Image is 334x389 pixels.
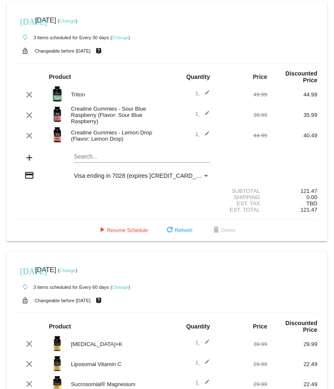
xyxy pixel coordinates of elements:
[58,268,77,273] small: ( )
[49,355,66,372] img: Image-1-Carousel-Vitamin-C-Photoshoped-1000x1000-1.png
[267,132,317,139] div: 40.49
[306,200,317,207] span: TBD
[267,188,317,194] div: 121.47
[186,323,210,330] strong: Quantity
[20,295,30,306] mat-icon: lock_open
[158,223,199,238] button: Refresh
[67,129,167,142] div: Creatine Gummies - Lemon Drop (Flavor: Lemon Drop)
[49,106,66,123] img: Image-1-Creatine-Gummies-SBR-1000Xx1000.png
[217,207,267,213] div: Est. Total
[217,361,267,367] div: 29.99
[97,225,107,235] mat-icon: play_arrow
[20,45,30,56] mat-icon: lock_open
[67,361,167,367] div: Liposomal Vitamin C
[67,341,167,347] div: [MEDICAL_DATA]+K
[195,90,210,96] span: 1
[200,339,210,349] mat-icon: edit
[24,359,34,369] mat-icon: clear
[217,188,267,194] div: Subtotal
[112,285,128,290] a: Change
[195,379,210,386] span: 1
[200,379,210,389] mat-icon: edit
[20,16,30,26] mat-icon: [DATE]
[110,35,130,40] small: ( )
[200,359,210,369] mat-icon: edit
[211,227,236,233] span: Delete
[17,285,109,290] small: 3 items scheduled for Every 60 days
[195,359,210,366] span: 1
[17,35,109,40] small: 3 items scheduled for Every 30 days
[97,227,148,233] span: Resume Schedule
[253,323,267,330] strong: Price
[217,194,267,200] div: Shipping
[306,194,317,200] span: 0.00
[217,200,267,207] div: Est. Tax
[200,90,210,100] mat-icon: edit
[217,132,267,139] div: 44.99
[24,170,34,180] mat-icon: credit_card
[195,111,210,117] span: 1
[49,86,66,102] img: Image-1-Carousel-Triton-Transp.png
[200,131,210,141] mat-icon: edit
[217,341,267,347] div: 39.99
[195,339,210,346] span: 1
[74,154,210,160] input: Search...
[301,207,317,213] span: 121.47
[165,225,175,235] mat-icon: refresh
[267,91,317,98] div: 44.99
[24,153,34,163] mat-icon: add
[267,112,317,118] div: 35.99
[59,18,76,23] a: Change
[24,131,34,141] mat-icon: clear
[165,227,192,233] span: Refresh
[211,225,221,235] mat-icon: delete
[217,112,267,118] div: 39.99
[286,320,317,333] strong: Discounted Price
[24,90,34,100] mat-icon: clear
[267,361,317,367] div: 22.49
[267,381,317,387] div: 22.49
[90,223,155,238] button: Resume Schedule
[74,172,210,179] mat-select: Payment Method
[35,48,91,53] small: Changeable before [DATE]
[24,339,34,349] mat-icon: clear
[20,265,30,275] mat-icon: [DATE]
[94,295,104,306] mat-icon: live_help
[195,131,210,137] span: 1
[253,73,267,80] strong: Price
[267,341,317,347] div: 29.99
[67,91,167,98] div: Triton
[58,18,77,23] small: ( )
[35,298,91,303] small: Changeable before [DATE]
[94,45,104,56] mat-icon: live_help
[49,126,66,143] img: Image-1-Creatine-Gummies-Roman-Berezecky_optimized.png
[204,223,242,238] button: Delete
[286,70,317,83] strong: Discounted Price
[112,35,128,40] a: Change
[67,381,167,387] div: Sucrosomial® Magnesium
[217,381,267,387] div: 29.99
[200,110,210,120] mat-icon: edit
[217,91,267,98] div: 49.99
[24,379,34,389] mat-icon: clear
[186,73,210,80] strong: Quantity
[49,323,71,330] strong: Product
[110,285,130,290] small: ( )
[49,335,66,352] img: Image-1-Carousel-Vitamin-DK-Photoshoped-1000x1000-1.png
[67,106,167,124] div: Creatine Gummies - Sour Blue Raspberry (Flavor: Sour Blue Raspberry)
[20,33,30,43] mat-icon: autorenew
[20,282,30,292] mat-icon: autorenew
[74,172,214,179] span: Visa ending in 7028 (expires [CREDIT_CARD_DATA])
[24,110,34,120] mat-icon: clear
[49,73,71,80] strong: Product
[59,268,76,273] a: Change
